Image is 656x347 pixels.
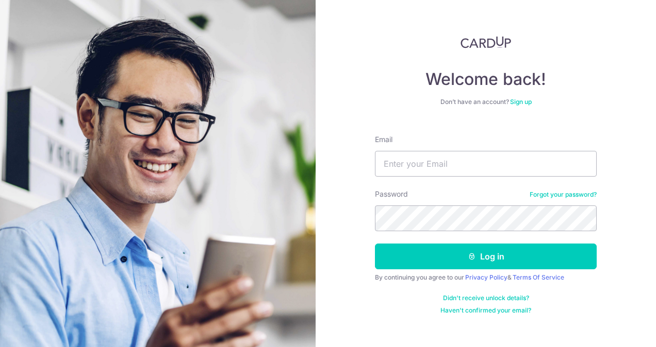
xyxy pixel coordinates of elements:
[461,36,511,48] img: CardUp Logo
[530,190,597,199] a: Forgot your password?
[375,134,392,145] label: Email
[465,273,507,281] a: Privacy Policy
[375,244,597,269] button: Log in
[443,294,529,302] a: Didn't receive unlock details?
[440,306,531,315] a: Haven't confirmed your email?
[513,273,564,281] a: Terms Of Service
[375,189,408,199] label: Password
[375,273,597,282] div: By continuing you agree to our &
[375,98,597,106] div: Don’t have an account?
[510,98,532,106] a: Sign up
[375,69,597,90] h4: Welcome back!
[375,151,597,177] input: Enter your Email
